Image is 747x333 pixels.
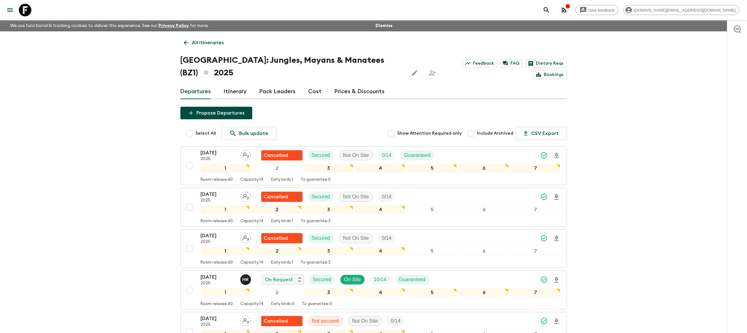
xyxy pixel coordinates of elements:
button: [DATE]2025Assign pack leaderFlash Pack cancellationSecuredNot On SiteTrip Fill1234567Room release... [180,229,567,268]
div: Unable to secure [261,316,303,326]
div: 1 [201,288,250,297]
p: [DATE] [201,232,235,239]
span: Assign pack leader [240,318,251,323]
div: 3 [304,247,353,255]
p: 10 / 14 [374,276,386,283]
button: search adventures [540,4,553,16]
div: 4 [356,247,405,255]
p: Early birds: 1 [271,219,293,224]
span: [DOMAIN_NAME][EMAIL_ADDRESS][DOMAIN_NAME] [631,8,739,13]
svg: Download Onboarding [553,193,560,201]
div: Not On Site [339,192,373,202]
div: 2 [252,164,301,172]
div: Not secured [308,316,343,326]
div: On Site [340,275,365,285]
svg: Synced Successfully [540,317,548,325]
button: CSV Export [516,127,567,140]
svg: Download Onboarding [553,235,560,242]
p: Not On Site [343,152,369,159]
p: [DATE] [201,273,235,281]
div: 7 [511,206,560,214]
div: 6 [459,206,509,214]
a: FAQ [500,59,523,68]
span: Select All [196,130,216,137]
a: Itinerary [224,84,247,99]
div: 3 [304,288,353,297]
p: Cancelled [264,317,288,325]
div: 6 [459,247,509,255]
p: To guarantee: 3 [301,260,331,265]
a: Departures [180,84,211,99]
p: To guarantee: 0 [302,302,332,307]
span: Share this itinerary [426,67,439,79]
div: 1 [201,164,250,172]
svg: Download Onboarding [553,318,560,325]
p: Not On Site [343,193,369,201]
button: Edit this itinerary [408,67,421,79]
button: [DATE]2025Assign pack leaderFlash Pack cancellationSecuredNot On SiteTrip FillGuaranteed1234567Ro... [180,146,567,185]
button: Propose Departures [180,107,252,119]
div: Trip Fill [387,316,404,326]
div: Secured [308,150,334,160]
div: 1 [201,206,250,214]
a: Cost [308,84,322,99]
div: Flash Pack cancellation [261,191,303,202]
a: All itineraries [180,36,227,49]
div: 4 [356,164,405,172]
span: Assign pack leader [240,152,251,157]
button: [DATE]2025Hob MedinaOn RequestSecuredOn SiteTrip FillGuaranteed1234567Room release:60Capacity:14E... [180,271,567,309]
a: Bulk update [221,127,276,140]
div: 6 [459,288,509,297]
button: Dismiss [374,21,394,30]
p: To guarantee: 0 [301,177,331,182]
div: 7 [511,288,560,297]
p: Capacity: 14 [241,302,264,307]
p: We use functional & tracking cookies to deliver this experience. See our for more. [8,20,211,31]
svg: Synced Successfully [540,234,548,242]
p: Room release: 60 [201,177,233,182]
p: 2025 [201,281,235,286]
div: 3 [304,206,353,214]
a: Bookings [533,70,567,79]
button: HM [240,274,252,285]
p: Capacity: 14 [241,219,264,224]
p: Early birds: 0 [271,302,295,307]
p: 0 / 14 [382,152,392,159]
p: Room release: 60 [201,302,233,307]
div: Flash Pack cancellation [261,233,303,244]
div: 7 [511,247,560,255]
p: [DATE] [201,315,235,322]
p: Capacity: 14 [241,260,264,265]
p: Cancelled [264,152,288,159]
h1: [GEOGRAPHIC_DATA]: Jungles, Mayans & Manatees (BZ1) 2025 [180,54,403,79]
div: Not On Site [339,233,373,243]
svg: Synced Successfully [540,152,548,159]
p: On Request [265,276,293,283]
p: To guarantee: 3 [301,219,331,224]
span: Assign pack leader [240,193,251,198]
p: Room release: 60 [201,260,233,265]
span: Assign pack leader [240,235,251,240]
p: 2025 [201,322,235,327]
div: 1 [201,247,250,255]
svg: Synced Successfully [540,193,548,201]
div: 5 [408,206,457,214]
button: menu [4,4,16,16]
p: Capacity: 14 [241,177,264,182]
p: 2025 [201,198,235,203]
p: All itineraries [192,39,224,46]
p: [DATE] [201,191,235,198]
div: 3 [304,164,353,172]
div: Secured [309,275,335,285]
span: Hob Medina [240,276,252,281]
p: 2025 [201,239,235,244]
a: Pack Leaders [259,84,296,99]
p: Secured [312,193,330,201]
a: Dietary Reqs [526,59,567,68]
p: 0 / 14 [382,234,392,242]
span: Give feedback [585,8,618,13]
svg: Download Onboarding [553,276,560,284]
p: Not On Site [352,317,378,325]
div: 2 [252,206,301,214]
p: [DATE] [201,149,235,157]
